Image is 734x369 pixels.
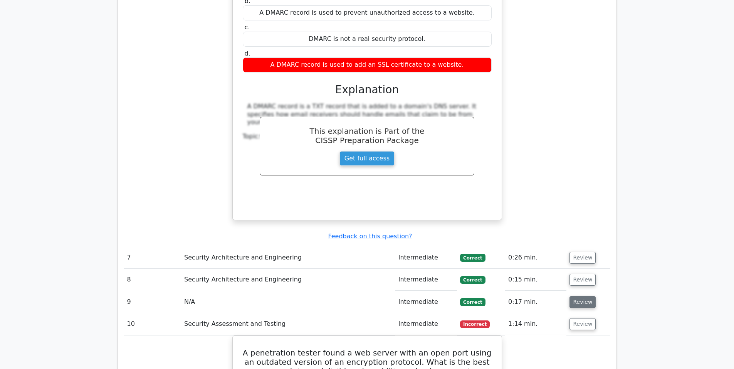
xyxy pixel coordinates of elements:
td: Intermediate [395,291,457,313]
td: Security Architecture and Engineering [181,269,395,291]
td: Intermediate [395,313,457,335]
td: Intermediate [395,269,457,291]
td: 10 [124,313,181,335]
td: Security Architecture and Engineering [181,247,395,269]
a: Feedback on this question? [328,233,412,240]
h3: Explanation [247,83,487,96]
td: 7 [124,247,181,269]
span: d. [245,50,250,57]
td: Intermediate [395,247,457,269]
span: Correct [460,254,485,261]
button: Review [569,274,596,286]
div: A DMARC record is a TXT record that is added to a domain's DNS server. It specifies how email rec... [247,103,487,126]
span: Incorrect [460,320,490,328]
td: Security Assessment and Testing [181,313,395,335]
td: 0:17 min. [505,291,566,313]
td: N/A [181,291,395,313]
div: DMARC is not a real security protocol. [243,32,492,47]
div: Topic: [243,133,492,141]
button: Review [569,252,596,264]
div: A DMARC record is used to prevent unauthorized access to a website. [243,5,492,20]
td: 8 [124,269,181,291]
div: A DMARC record is used to add an SSL certificate to a website. [243,57,492,72]
button: Review [569,318,596,330]
td: 0:15 min. [505,269,566,291]
a: Get full access [339,151,395,166]
button: Review [569,296,596,308]
td: 9 [124,291,181,313]
span: Correct [460,276,485,284]
span: Correct [460,298,485,306]
span: c. [245,24,250,31]
td: 1:14 min. [505,313,566,335]
td: 0:26 min. [505,247,566,269]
